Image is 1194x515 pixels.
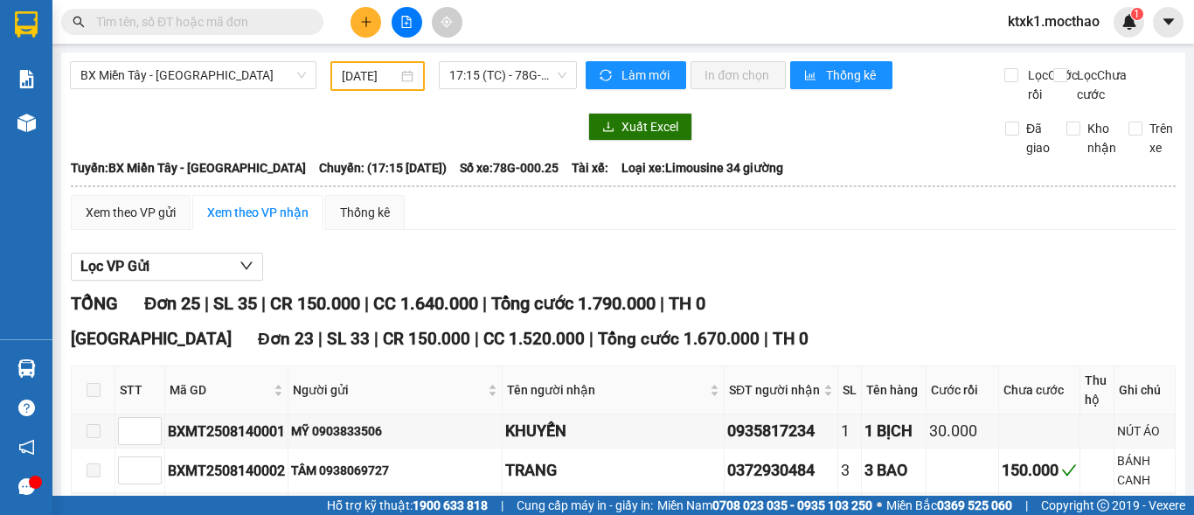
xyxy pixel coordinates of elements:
span: 1 [1134,8,1140,20]
button: bar-chartThống kê [790,61,892,89]
span: | [318,329,323,349]
td: KHUYẾN [503,414,725,449]
td: BXMT2508140001 [165,414,288,449]
span: Miền Nam [657,496,872,515]
button: Lọc VP Gửi [71,253,263,281]
span: BX Miền Tây - Tuy Hòa [80,62,306,88]
span: TỔNG [71,293,118,314]
th: Chưa cước [999,366,1080,414]
div: BXMT2508140001 [168,421,285,442]
div: Xem theo VP nhận [207,203,309,222]
img: warehouse-icon [17,359,36,378]
span: Làm mới [621,66,672,85]
span: | [764,329,768,349]
span: bar-chart [804,69,819,83]
span: ktxk1.mocthao [994,10,1114,32]
span: [GEOGRAPHIC_DATA] [71,329,232,349]
div: Thống kê [340,203,390,222]
span: check [1061,463,1077,478]
div: MỸ 0903833506 [291,421,499,441]
span: sync [600,69,614,83]
th: Tên hàng [862,366,927,414]
img: warehouse-icon [17,114,36,132]
th: STT [115,366,165,414]
span: Loại xe: Limousine 34 giường [621,158,783,177]
th: Thu hộ [1080,366,1114,414]
span: Lọc VP Gửi [80,255,149,277]
span: | [374,329,378,349]
span: search [73,16,85,28]
td: BXMT2508140002 [165,449,288,493]
div: BXMT2508140002 [168,460,285,482]
span: Cung cấp máy in - giấy in: [517,496,653,515]
strong: 0369 525 060 [937,498,1012,512]
input: 14/08/2025 [342,66,398,86]
div: 0372930484 [727,458,835,483]
span: | [475,329,479,349]
span: Tên người nhận [507,380,706,400]
span: aim [441,16,453,28]
span: Hỗ trợ kỹ thuật: [327,496,488,515]
span: file-add [400,16,413,28]
span: down [239,259,253,273]
span: Miền Bắc [886,496,1012,515]
div: Xem theo VP gửi [86,203,176,222]
th: Ghi chú [1114,366,1176,414]
span: | [1025,496,1028,515]
td: 0372930484 [725,449,838,493]
button: plus [351,7,381,38]
span: | [205,293,209,314]
img: logo-vxr [15,11,38,38]
span: Kho nhận [1080,119,1123,157]
span: SL 35 [213,293,257,314]
img: solution-icon [17,70,36,88]
span: 17:15 (TC) - 78G-000.25 [449,62,566,88]
span: Đơn 25 [144,293,200,314]
span: Lọc Cước rồi [1021,66,1080,104]
b: Tuyến: BX Miền Tây - [GEOGRAPHIC_DATA] [71,161,306,175]
span: download [602,121,614,135]
span: question-circle [18,400,35,416]
span: Trên xe [1142,119,1180,157]
div: 3 [841,458,858,483]
span: message [18,478,35,495]
span: CC 1.640.000 [373,293,478,314]
span: | [482,293,487,314]
div: NÚT ÁO [1117,421,1172,441]
span: CR 150.000 [270,293,360,314]
div: 0935817234 [727,419,835,443]
strong: 1900 633 818 [413,498,488,512]
td: 0935817234 [725,414,838,449]
span: | [261,293,266,314]
span: Số xe: 78G-000.25 [460,158,559,177]
span: Đã giao [1019,119,1057,157]
button: file-add [392,7,422,38]
sup: 1 [1131,8,1143,20]
span: copyright [1097,499,1109,512]
span: Tài xế: [572,158,608,177]
span: Người gửi [293,380,484,400]
input: Tìm tên, số ĐT hoặc mã đơn [96,12,302,31]
span: | [364,293,369,314]
span: Thống kê [826,66,878,85]
span: Tổng cước 1.790.000 [491,293,656,314]
span: Mã GD [170,380,270,400]
span: Chuyến: (17:15 [DATE]) [319,158,447,177]
div: 150.000 [1002,458,1077,483]
div: 1 BỊCH [864,419,923,443]
span: SĐT người nhận [729,380,820,400]
span: | [660,293,664,314]
span: notification [18,439,35,456]
th: Cước rồi [927,366,999,414]
img: icon-new-feature [1121,14,1137,30]
span: | [589,329,594,349]
span: Lọc Chưa cước [1070,66,1129,104]
span: CR 150.000 [383,329,470,349]
span: CC 1.520.000 [483,329,585,349]
div: BÁNH CANH [1117,451,1172,490]
span: ⚪️ [877,502,882,509]
div: 30.000 [929,419,996,443]
button: aim [432,7,462,38]
span: TH 0 [669,293,705,314]
span: Đơn 23 [258,329,314,349]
